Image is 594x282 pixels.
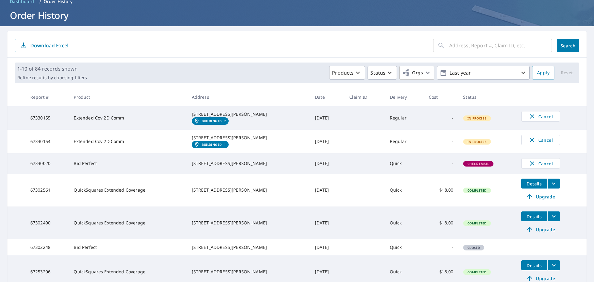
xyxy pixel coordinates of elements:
[399,66,434,80] button: Orgs
[424,174,458,206] td: $18.00
[458,88,516,106] th: Status
[385,106,424,130] td: Regular
[69,174,187,206] td: QuickSquares Extended Coverage
[464,221,490,225] span: Completed
[424,88,458,106] th: Cost
[525,226,556,233] span: Upgrade
[69,106,187,130] td: Extended Cov 2D Comm
[187,88,310,106] th: Address
[557,39,579,52] button: Search
[402,69,423,77] span: Orgs
[25,174,69,206] td: 67302561
[69,88,187,106] th: Product
[370,69,385,76] p: Status
[202,119,222,123] em: Building ID
[525,214,544,219] span: Details
[385,153,424,174] td: Quick
[521,111,560,122] button: Cancel
[521,224,560,234] a: Upgrade
[521,211,547,221] button: detailsBtn-67302490
[437,66,530,80] button: Last year
[192,187,305,193] div: [STREET_ADDRESS][PERSON_NAME]
[17,65,87,72] p: 1-10 of 84 records shown
[525,275,556,282] span: Upgrade
[192,135,305,141] div: [STREET_ADDRESS][PERSON_NAME]
[25,88,69,106] th: Report #
[464,188,490,193] span: Completed
[69,206,187,239] td: QuickSquares Extended Coverage
[69,130,187,153] td: Extended Cov 2D Comm
[192,269,305,275] div: [STREET_ADDRESS][PERSON_NAME]
[447,67,519,78] p: Last year
[532,66,554,80] button: Apply
[368,66,397,80] button: Status
[25,153,69,174] td: 67330020
[25,206,69,239] td: 67302490
[385,130,424,153] td: Regular
[192,141,229,148] a: Building ID1
[310,88,344,106] th: Date
[310,174,344,206] td: [DATE]
[25,106,69,130] td: 67330155
[310,153,344,174] td: [DATE]
[69,239,187,255] td: Bid Perfect
[344,88,385,106] th: Claim ID
[25,130,69,153] td: 67330154
[202,143,222,146] em: Building ID
[521,260,547,270] button: detailsBtn-67253206
[521,135,560,145] button: Cancel
[17,75,87,80] p: Refine results by choosing filters
[310,106,344,130] td: [DATE]
[332,69,354,76] p: Products
[69,153,187,174] td: Bid Perfect
[464,116,490,120] span: In Process
[192,244,305,250] div: [STREET_ADDRESS][PERSON_NAME]
[310,239,344,255] td: [DATE]
[192,111,305,117] div: [STREET_ADDRESS][PERSON_NAME]
[537,69,549,77] span: Apply
[464,270,490,274] span: Completed
[464,162,493,166] span: Check Email
[385,206,424,239] td: Quick
[192,160,305,167] div: [STREET_ADDRESS][PERSON_NAME]
[528,136,553,144] span: Cancel
[329,66,365,80] button: Products
[525,181,544,187] span: Details
[521,192,560,202] a: Upgrade
[464,140,490,144] span: In Process
[562,43,574,49] span: Search
[424,153,458,174] td: -
[547,260,560,270] button: filesDropdownBtn-67253206
[7,9,587,22] h1: Order History
[385,88,424,106] th: Delivery
[385,239,424,255] td: Quick
[15,39,73,52] button: Download Excel
[424,130,458,153] td: -
[528,160,553,167] span: Cancel
[424,239,458,255] td: -
[528,113,553,120] span: Cancel
[25,239,69,255] td: 67302248
[424,206,458,239] td: $18.00
[385,174,424,206] td: Quick
[547,179,560,189] button: filesDropdownBtn-67302561
[464,245,484,250] span: Closed
[310,206,344,239] td: [DATE]
[521,179,547,189] button: detailsBtn-67302561
[521,158,560,169] button: Cancel
[30,42,68,49] p: Download Excel
[424,106,458,130] td: -
[547,211,560,221] button: filesDropdownBtn-67302490
[192,117,229,125] a: Building ID2
[310,130,344,153] td: [DATE]
[525,262,544,268] span: Details
[192,220,305,226] div: [STREET_ADDRESS][PERSON_NAME]
[525,193,556,200] span: Upgrade
[449,37,552,54] input: Address, Report #, Claim ID, etc.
